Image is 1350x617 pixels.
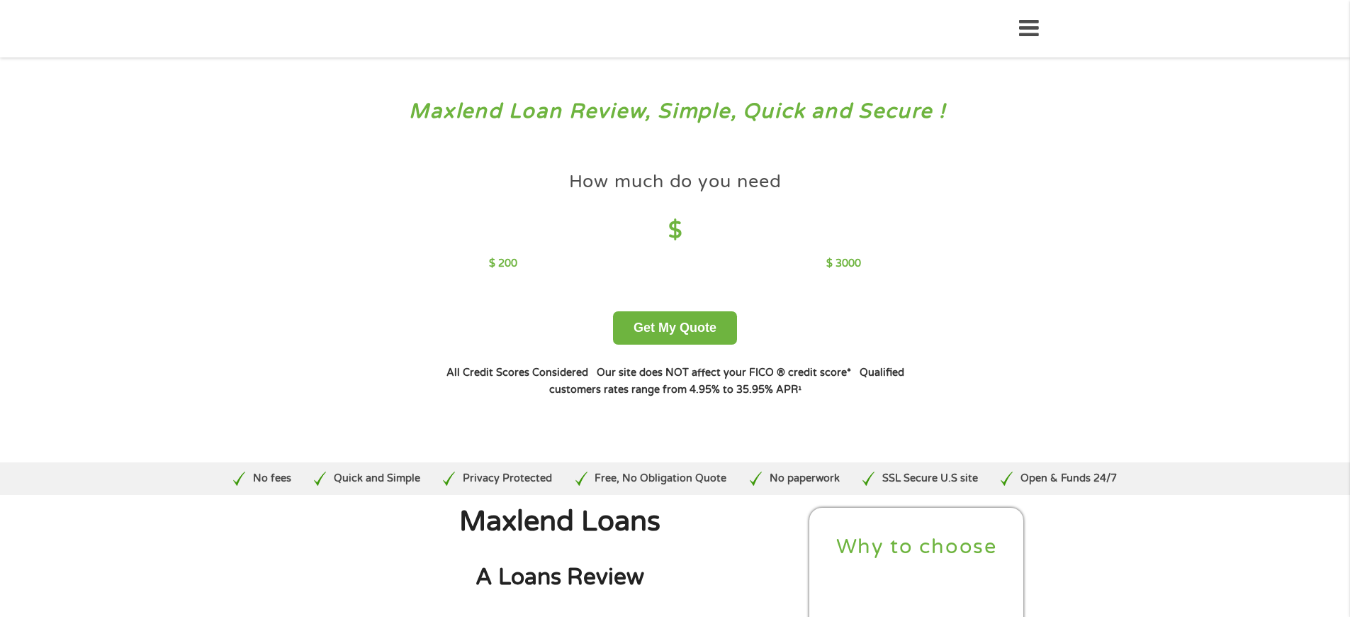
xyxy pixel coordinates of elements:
h2: Why to choose [821,534,1013,560]
h4: How much do you need [569,170,782,194]
p: Free, No Obligation Quote [595,471,726,487]
p: Quick and Simple [334,471,420,487]
button: Get My Quote [613,311,737,345]
h2: A Loans Review [325,563,795,592]
h3: Maxlend Loan Review, Simple, Quick and Secure ! [41,99,1310,125]
p: Privacy Protected [463,471,552,487]
p: SSL Secure U.S site [882,471,978,487]
p: No fees [253,471,291,487]
span: Maxlend Loans [459,505,660,538]
p: $ 200 [489,256,517,272]
p: No paperwork [770,471,840,487]
p: $ 3000 [826,256,861,272]
h4: $ [489,216,861,245]
strong: All Credit Scores Considered [446,367,588,379]
p: Open & Funds 24/7 [1020,471,1117,487]
strong: Our site does NOT affect your FICO ® credit score* [597,367,851,379]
